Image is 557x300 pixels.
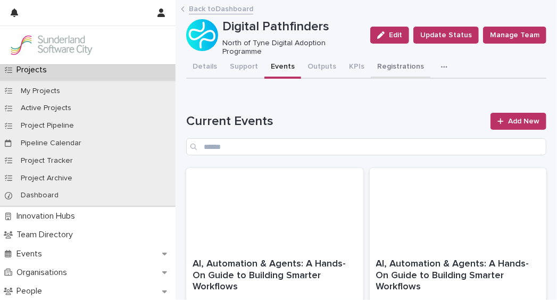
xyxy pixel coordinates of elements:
[12,211,84,221] p: Innovation Hubs
[376,259,541,293] p: AI, Automation & Agents: A Hands-On Guide to Building Smarter Workflows
[301,56,343,79] button: Outputs
[413,27,479,44] button: Update Status
[222,39,358,57] p: North of Tyne Digital Adoption Programme
[370,27,409,44] button: Edit
[186,114,484,129] h1: Current Events
[223,56,264,79] button: Support
[189,2,253,14] a: Back toDashboard
[483,27,546,44] button: Manage Team
[9,35,94,56] img: Kay6KQejSz2FjblR6DWv
[12,139,90,148] p: Pipeline Calendar
[508,118,539,125] span: Add New
[12,174,81,183] p: Project Archive
[420,30,472,40] span: Update Status
[12,65,55,75] p: Projects
[12,191,67,200] p: Dashboard
[389,31,402,39] span: Edit
[490,30,539,40] span: Manage Team
[371,56,430,79] button: Registrations
[12,249,51,259] p: Events
[193,259,357,293] p: AI, Automation & Agents: A Hands-On Guide to Building Smarter Workflows
[12,104,80,113] p: Active Projects
[491,113,546,130] a: Add New
[12,230,81,240] p: Team Directory
[12,286,51,296] p: People
[12,121,82,130] p: Project Pipeline
[264,56,301,79] button: Events
[12,87,69,96] p: My Projects
[186,138,546,155] input: Search
[186,56,223,79] button: Details
[343,56,371,79] button: KPIs
[222,19,362,35] p: Digital Pathfinders
[12,268,76,278] p: Organisations
[12,156,81,165] p: Project Tracker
